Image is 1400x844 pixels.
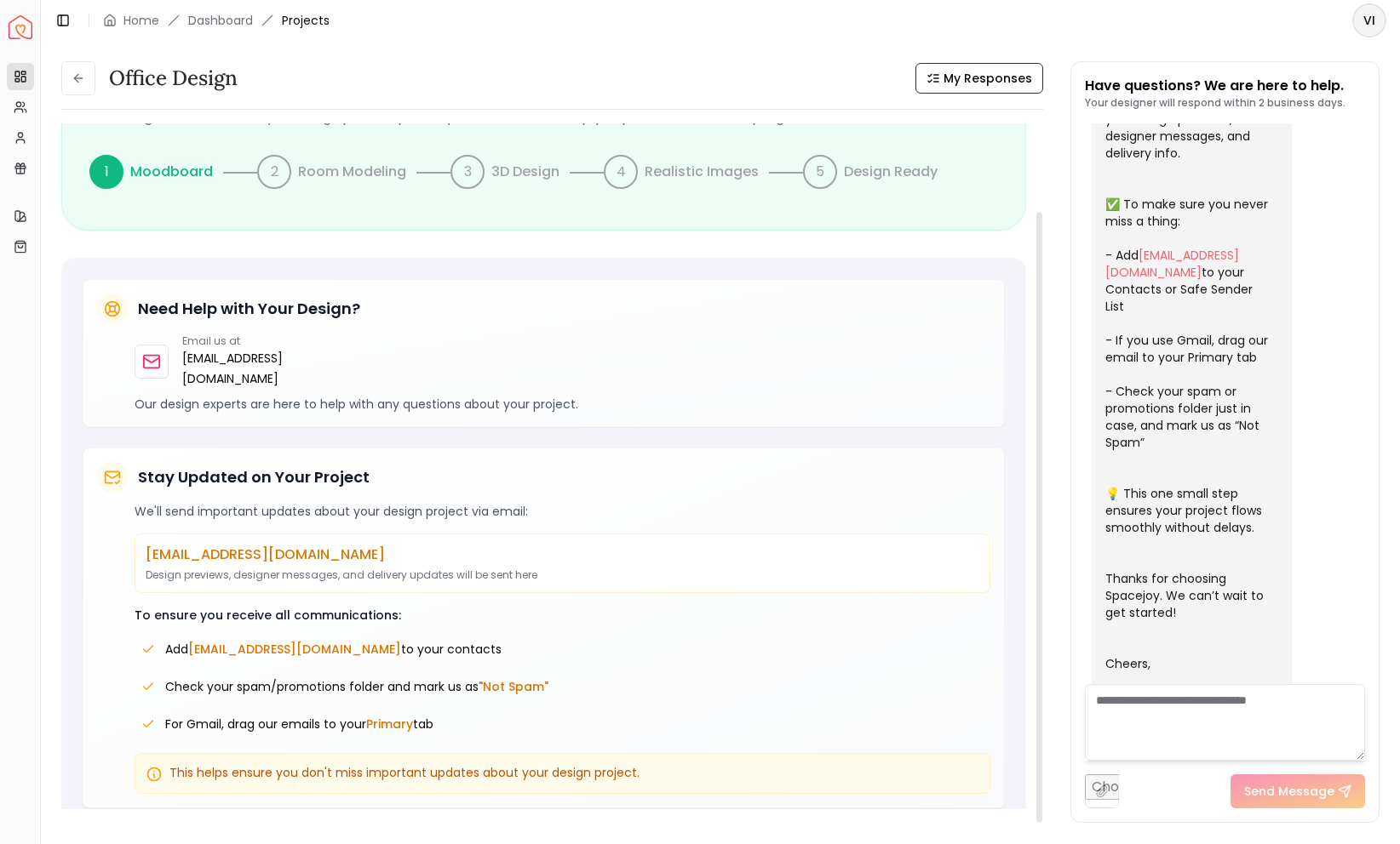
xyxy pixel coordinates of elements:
p: Design previews, designer messages, and delivery updates will be sent here [146,568,979,582]
span: Check your spam/promotions folder and mark us as [165,678,548,695]
div: 4 [604,155,638,189]
p: 3D Design [491,162,559,182]
a: [EMAIL_ADDRESS][DOMAIN_NAME] [182,348,328,389]
span: Add to your contacts [165,641,502,658]
div: 1 [89,155,123,189]
p: Design Ready [844,162,938,182]
span: My Responses [944,70,1032,87]
nav: breadcrumb [103,12,330,29]
p: [EMAIL_ADDRESS][DOMAIN_NAME] [146,545,979,565]
span: Primary [366,716,413,733]
span: [EMAIL_ADDRESS][DOMAIN_NAME] [188,641,401,658]
p: Have questions? We are here to help. [1085,76,1345,96]
span: This helps ensure you don't miss important updates about your design project. [169,764,640,781]
h5: Stay Updated on Your Project [138,465,370,489]
h3: Office design [109,65,238,92]
p: Room Modeling [298,162,406,182]
img: Spacejoy Logo [9,15,32,39]
a: Home [123,12,159,29]
p: Your designer will respond within 2 business days. [1085,96,1345,110]
p: We'll send important updates about your design project via email: [135,503,990,520]
a: Spacejoy [9,15,32,39]
div: 2 [257,155,291,189]
button: VI [1352,3,1386,37]
span: Projects [282,12,330,29]
h5: Need Help with Your Design? [138,297,360,321]
p: Email us at [182,334,328,348]
p: Our design experts are here to help with any questions about your project. [135,396,990,413]
div: 3 [450,155,485,189]
a: [EMAIL_ADDRESS][DOMAIN_NAME] [1105,247,1239,281]
span: VI [1354,5,1385,36]
span: For Gmail, drag our emails to your tab [165,716,433,733]
p: To ensure you receive all communications: [135,607,990,624]
p: Realistic Images [645,162,759,182]
div: 5 [803,155,837,189]
button: My Responses [915,63,1043,94]
a: Dashboard [188,12,253,29]
span: "Not Spam" [479,678,548,695]
p: Moodboard [130,162,213,182]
